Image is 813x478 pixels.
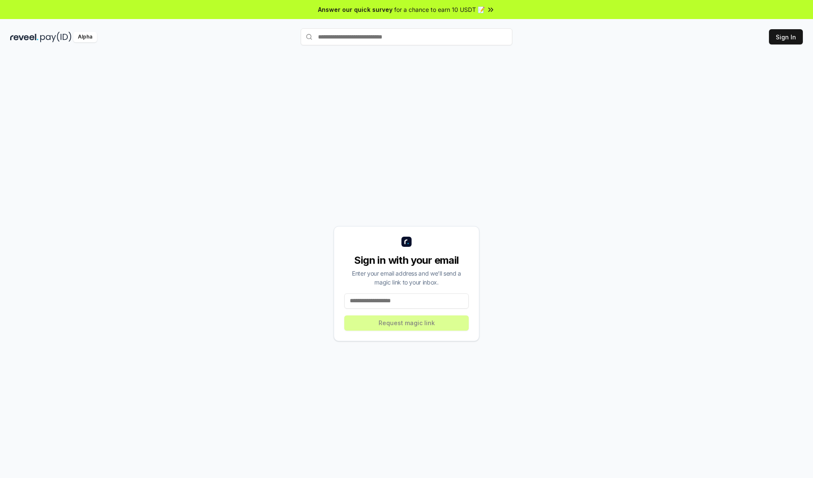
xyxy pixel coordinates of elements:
img: logo_small [401,237,412,247]
img: reveel_dark [10,32,39,42]
div: Sign in with your email [344,254,469,267]
img: pay_id [40,32,72,42]
div: Alpha [73,32,97,42]
span: for a chance to earn 10 USDT 📝 [394,5,485,14]
span: Answer our quick survey [318,5,393,14]
div: Enter your email address and we’ll send a magic link to your inbox. [344,269,469,287]
button: Sign In [769,29,803,44]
